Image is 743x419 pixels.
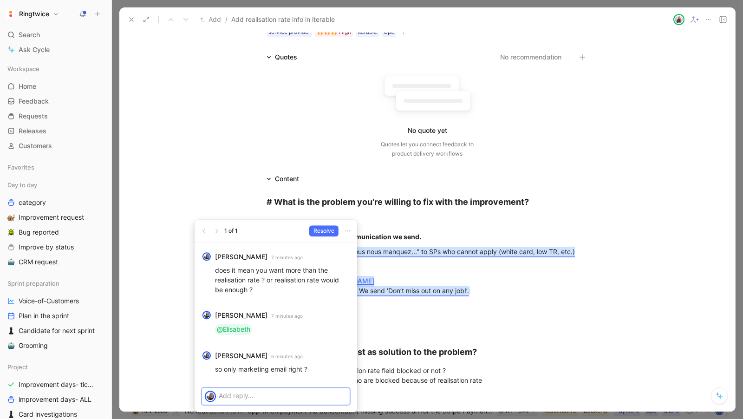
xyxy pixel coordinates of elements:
[271,312,303,320] small: 7 minutes ago
[224,226,238,236] div: 1 of 1
[215,251,267,262] strong: [PERSON_NAME]
[313,226,334,236] span: Resolve
[203,253,210,260] img: avatar
[217,324,250,335] div: @Elisabeth
[215,265,350,295] p: does it mean you want more than the realisation rate ? or realisation rate would be enough ?
[215,350,267,361] strong: [PERSON_NAME]
[215,364,350,374] p: so only marketing email right ?
[271,352,303,360] small: 6 minutes ago
[215,310,267,321] strong: [PERSON_NAME]
[271,253,303,262] small: 7 minutes ago
[309,225,339,236] button: Resolve
[206,392,215,401] img: avatar
[203,312,210,318] img: avatar
[203,352,210,359] img: avatar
